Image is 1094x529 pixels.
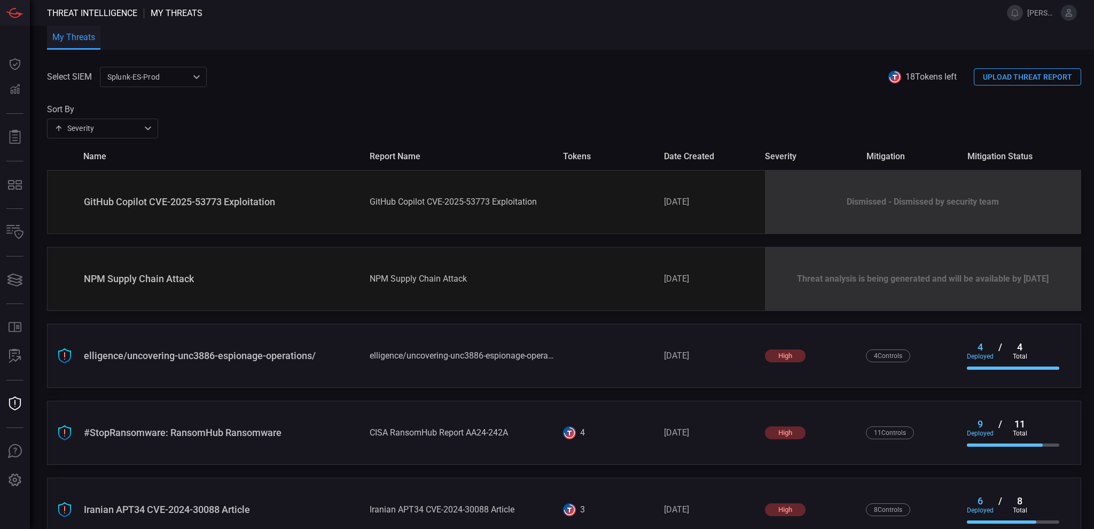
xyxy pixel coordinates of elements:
[765,247,1081,310] div: Threat analysis is being generated and will be available by 09-24-2025
[664,504,756,515] div: [DATE]
[563,151,655,161] span: tokens
[580,427,585,438] div: 4
[1006,353,1033,360] div: total
[664,427,756,438] div: [DATE]
[765,349,806,362] div: high
[664,351,756,361] div: [DATE]
[2,51,28,77] button: Dashboard
[1006,507,1033,514] div: total
[2,468,28,493] button: Preferences
[107,72,190,82] p: Splunk-ES-Prod
[370,504,554,515] div: Iranian APT34 CVE-2024-30088 Article
[2,77,28,103] button: Detections
[2,315,28,340] button: Rule Catalog
[905,72,957,82] span: 18 Tokens left
[2,220,28,245] button: Inventory
[2,391,28,417] button: Threat Intelligence
[83,151,361,161] span: name
[994,418,1006,437] div: /
[2,344,28,369] button: ALERT ANALYSIS
[1006,418,1033,430] div: 11
[1006,341,1033,353] div: 4
[580,504,585,515] div: 3
[1027,9,1057,17] span: [PERSON_NAME].brand
[84,196,361,207] div: GitHub Copilot CVE-2025-53773 Exploitation
[1006,495,1033,507] div: 8
[370,197,554,207] div: GitHub Copilot CVE-2025-53773 Exploitation
[151,8,202,18] span: My Threats
[866,349,910,362] div: 4 Control s
[967,507,994,514] div: deployed
[974,68,1081,85] button: UPLOAD THREAT REPORT
[84,427,361,438] div: #StopRansomware: RansomHub Ransomware
[994,495,1006,514] div: /
[47,26,100,50] button: My Threats
[84,273,361,284] div: NPM Supply Chain Attack
[370,427,554,438] div: CISA RansomHub Report AA24-242A
[967,430,994,437] div: deployed
[967,341,994,353] div: 4
[84,350,361,361] div: elligence/uncovering-unc3886-espionage-operations/
[370,151,554,161] span: report name
[54,123,141,134] div: Severity
[47,8,137,18] span: Threat Intelligence
[2,439,28,464] button: Ask Us A Question
[866,426,914,439] div: 11 Control s
[2,125,28,150] button: Reports
[664,197,756,207] div: [DATE]
[765,503,806,516] div: high
[994,341,1006,360] div: /
[2,172,28,198] button: MITRE - Detection Posture
[967,151,1060,161] span: mitigation status
[765,426,806,439] div: high
[84,504,361,515] div: Iranian APT34 CVE-2024-30088 Article
[47,72,92,82] label: Select SIEM
[47,104,158,114] label: Sort By
[967,353,994,360] div: deployed
[866,151,959,161] span: mitigation
[866,503,910,516] div: 8 Control s
[967,418,994,430] div: 9
[967,495,994,507] div: 6
[1006,430,1033,437] div: total
[370,274,554,284] div: NPM Supply Chain Attack
[765,170,1081,234] div: Dismissed - Dismissed by security team
[664,274,756,284] div: [DATE]
[2,267,28,293] button: Cards
[765,151,857,161] span: severity
[370,351,554,361] div: elligence/uncovering-unc3886-espionage-operations/
[664,151,756,161] span: date created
